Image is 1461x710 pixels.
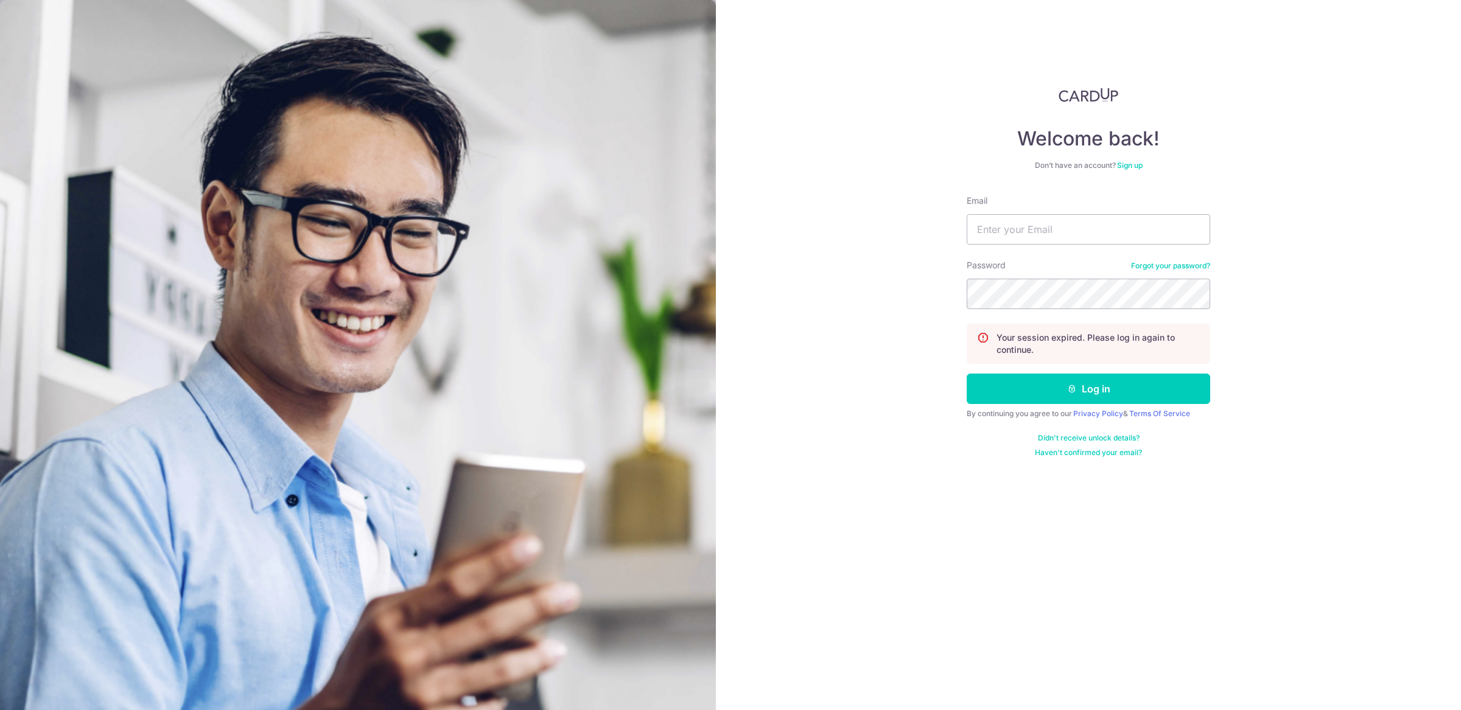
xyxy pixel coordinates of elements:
[967,259,1006,271] label: Password
[997,332,1200,356] p: Your session expired. Please log in again to continue.
[1117,161,1143,170] a: Sign up
[1129,409,1190,418] a: Terms Of Service
[967,374,1210,404] button: Log in
[1073,409,1123,418] a: Privacy Policy
[967,214,1210,245] input: Enter your Email
[967,161,1210,170] div: Don’t have an account?
[1059,88,1118,102] img: CardUp Logo
[1131,261,1210,271] a: Forgot your password?
[967,127,1210,151] h4: Welcome back!
[1035,448,1142,458] a: Haven't confirmed your email?
[967,409,1210,419] div: By continuing you agree to our &
[967,195,987,207] label: Email
[1038,433,1140,443] a: Didn't receive unlock details?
